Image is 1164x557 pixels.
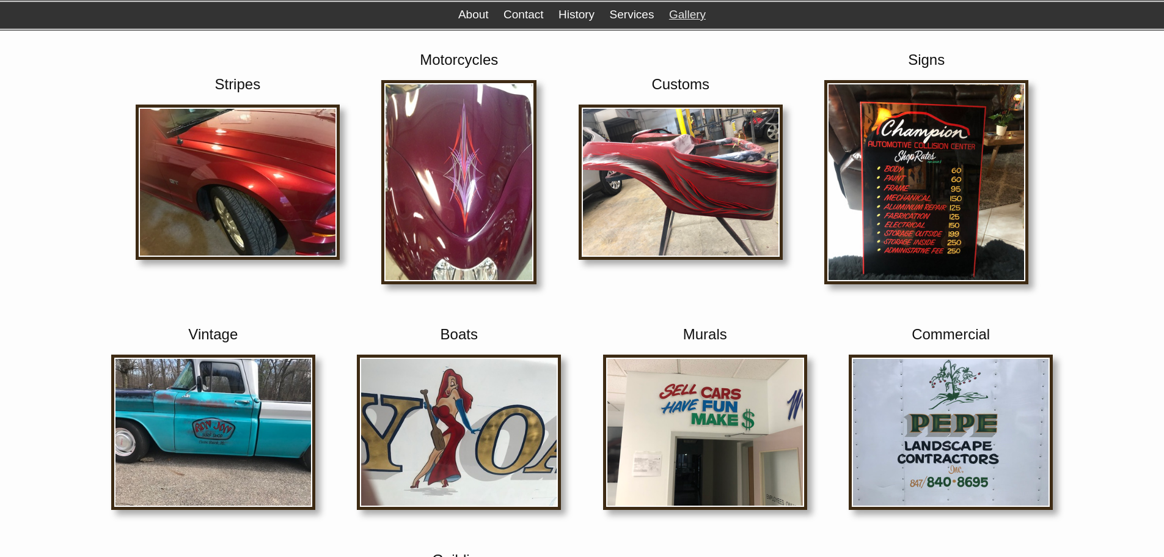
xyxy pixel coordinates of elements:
img: IMG_3465.jpg [111,355,315,510]
img: IMG_4294.jpg [824,80,1028,284]
a: Services [610,8,654,21]
a: Contact [503,8,543,21]
a: Boats [441,326,478,342]
img: IMG_2395.jpg [849,355,1053,510]
a: Signs [908,51,945,68]
a: Commercial [912,326,990,342]
a: Murals [683,326,727,342]
a: Customs [651,76,709,92]
a: History [558,8,595,21]
img: IMG_2632.jpg [579,105,783,260]
img: IMG_2550.jpg [357,355,561,510]
img: IMG_1688.JPG [136,105,340,260]
a: About [458,8,489,21]
a: Gallery [669,8,706,21]
a: Vintage [188,326,238,342]
img: IMG_3795.jpg [603,355,807,510]
a: Motorcycles [420,51,498,68]
img: 29383.JPG [381,80,536,284]
a: Stripes [214,76,260,92]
